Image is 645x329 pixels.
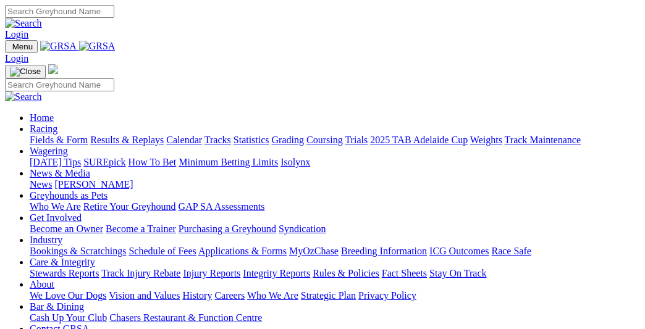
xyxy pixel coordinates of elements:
a: Racing [30,123,57,134]
a: Retire Your Greyhound [83,201,176,212]
a: Injury Reports [183,268,240,278]
a: Bookings & Scratchings [30,246,126,256]
a: Login [5,29,28,40]
img: GRSA [40,41,77,52]
a: Get Involved [30,212,82,223]
a: News [30,179,52,189]
div: About [30,290,640,301]
a: Fact Sheets [382,268,427,278]
a: 2025 TAB Adelaide Cup [370,135,468,145]
a: Track Injury Rebate [101,268,180,278]
a: SUREpick [83,157,125,167]
a: Who We Are [247,290,298,301]
a: Care & Integrity [30,257,95,267]
img: Search [5,91,42,102]
a: Race Safe [491,246,531,256]
a: About [30,279,54,289]
a: Results & Replays [90,135,164,145]
a: Chasers Restaurant & Function Centre [109,312,262,323]
a: Isolynx [280,157,310,167]
a: MyOzChase [289,246,339,256]
input: Search [5,5,114,18]
div: Bar & Dining [30,312,640,323]
a: Rules & Policies [313,268,379,278]
a: Wagering [30,146,68,156]
a: Integrity Reports [243,268,310,278]
a: GAP SA Assessments [179,201,265,212]
img: logo-grsa-white.png [48,64,58,74]
div: Greyhounds as Pets [30,201,640,212]
img: Close [10,67,41,77]
a: Calendar [166,135,202,145]
a: Breeding Information [341,246,427,256]
a: Minimum Betting Limits [179,157,278,167]
a: News & Media [30,168,90,178]
a: Statistics [234,135,269,145]
a: Greyhounds as Pets [30,190,107,201]
a: Tracks [204,135,231,145]
a: Weights [470,135,502,145]
a: Schedule of Fees [129,246,196,256]
a: [DATE] Tips [30,157,81,167]
span: Menu [12,42,33,51]
a: Coursing [306,135,343,145]
a: Syndication [279,223,326,234]
div: News & Media [30,179,640,190]
img: Search [5,18,42,29]
a: Trials [345,135,368,145]
a: Login [5,53,28,64]
div: Racing [30,135,640,146]
a: Who We Are [30,201,81,212]
a: Industry [30,235,62,245]
a: Applications & Forms [198,246,287,256]
a: Stay On Track [429,268,486,278]
div: Wagering [30,157,640,168]
a: Home [30,112,54,123]
a: Stewards Reports [30,268,99,278]
button: Toggle navigation [5,40,38,53]
a: Grading [272,135,304,145]
a: Become a Trainer [106,223,176,234]
div: Get Involved [30,223,640,235]
a: We Love Our Dogs [30,290,106,301]
a: Strategic Plan [301,290,356,301]
input: Search [5,78,114,91]
a: Cash Up Your Club [30,312,107,323]
button: Toggle navigation [5,65,46,78]
a: Bar & Dining [30,301,84,312]
a: ICG Outcomes [429,246,489,256]
a: How To Bet [129,157,177,167]
div: Care & Integrity [30,268,640,279]
a: History [182,290,212,301]
a: Fields & Form [30,135,88,145]
a: Track Maintenance [505,135,581,145]
a: Privacy Policy [358,290,416,301]
a: [PERSON_NAME] [54,179,133,189]
img: GRSA [79,41,116,52]
div: Industry [30,246,640,257]
a: Vision and Values [109,290,180,301]
a: Purchasing a Greyhound [179,223,276,234]
a: Become an Owner [30,223,103,234]
a: Careers [214,290,245,301]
